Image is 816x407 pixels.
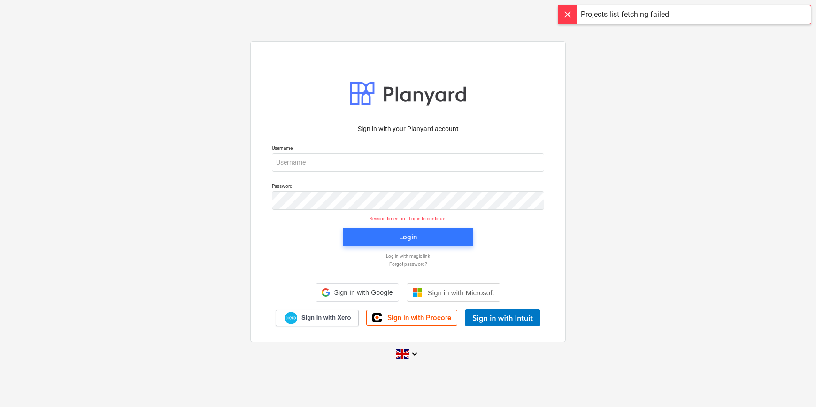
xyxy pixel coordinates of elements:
i: keyboard_arrow_down [409,348,420,360]
img: Microsoft logo [413,288,422,297]
span: Sign in with Procore [387,314,451,322]
p: Session timed out. Login to continue. [266,215,550,222]
a: Log in with magic link [267,253,549,259]
span: Sign in with Microsoft [428,289,494,297]
p: Password [272,183,544,191]
div: Sign in with Google [316,283,399,302]
p: Username [272,145,544,153]
a: Sign in with Procore [366,310,457,326]
div: Projects list fetching failed [581,9,669,20]
a: Forgot password? [267,261,549,267]
input: Username [272,153,544,172]
div: Login [399,231,417,243]
button: Login [343,228,473,246]
span: Sign in with Google [334,289,393,296]
p: Sign in with your Planyard account [272,124,544,134]
a: Sign in with Xero [276,310,359,326]
span: Sign in with Xero [301,314,351,322]
img: Xero logo [285,312,297,324]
